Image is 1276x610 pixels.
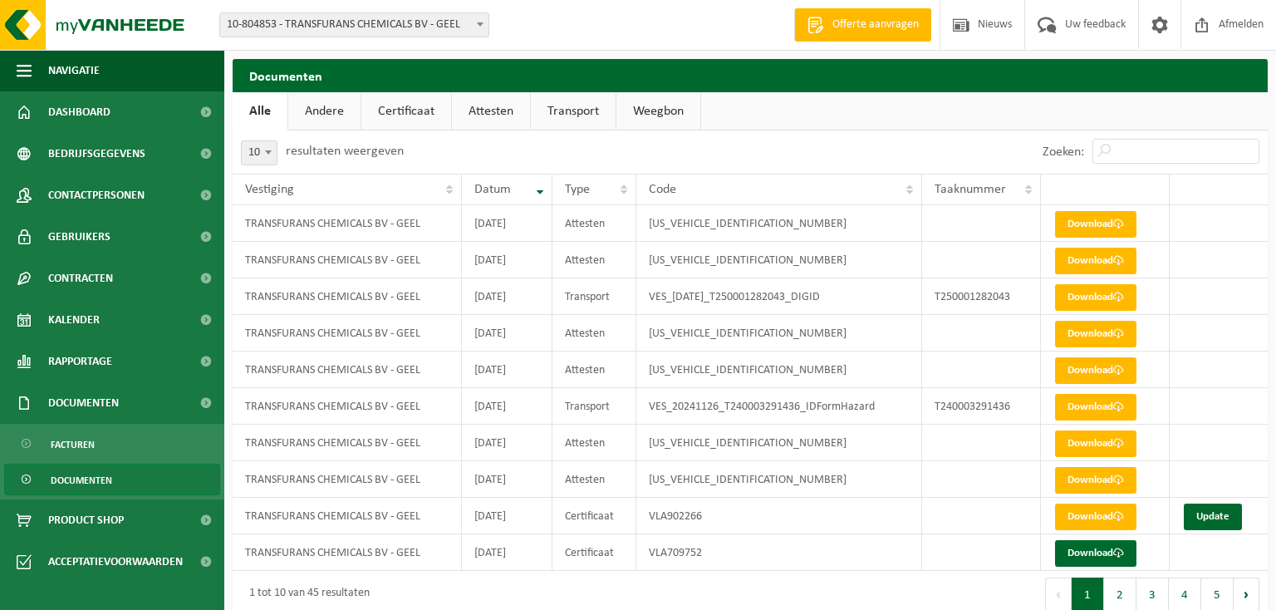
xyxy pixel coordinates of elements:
[233,498,462,534] td: TRANSFURANS CHEMICALS BV - GEEL
[636,242,922,278] td: [US_VEHICLE_IDENTIFICATION_NUMBER]
[286,145,404,158] label: resultaten weergeven
[48,133,145,175] span: Bedrijfsgegevens
[1055,248,1136,274] a: Download
[1184,504,1242,530] a: Update
[462,425,552,461] td: [DATE]
[552,498,636,534] td: Certificaat
[220,13,488,37] span: 10-804853 - TRANSFURANS CHEMICALS BV - GEEL
[636,425,922,461] td: [US_VEHICLE_IDENTIFICATION_NUMBER]
[233,242,462,278] td: TRANSFURANS CHEMICALS BV - GEEL
[1055,504,1136,530] a: Download
[4,428,220,460] a: Facturen
[4,464,220,495] a: Documenten
[1055,321,1136,347] a: Download
[233,205,462,242] td: TRANSFURANS CHEMICALS BV - GEEL
[636,352,922,388] td: [US_VEHICLE_IDENTIFICATION_NUMBER]
[452,92,530,130] a: Attesten
[462,205,552,242] td: [DATE]
[531,92,616,130] a: Transport
[245,183,294,196] span: Vestiging
[616,92,700,130] a: Weegbon
[935,183,1006,196] span: Taaknummer
[462,461,552,498] td: [DATE]
[1055,540,1136,567] a: Download
[48,175,145,216] span: Contactpersonen
[48,91,110,133] span: Dashboard
[233,352,462,388] td: TRANSFURANS CHEMICALS BV - GEEL
[636,461,922,498] td: [US_VEHICLE_IDENTIFICATION_NUMBER]
[462,388,552,425] td: [DATE]
[649,183,676,196] span: Code
[552,315,636,352] td: Attesten
[233,461,462,498] td: TRANSFURANS CHEMICALS BV - GEEL
[233,315,462,352] td: TRANSFURANS CHEMICALS BV - GEEL
[233,92,287,130] a: Alle
[462,534,552,571] td: [DATE]
[636,534,922,571] td: VLA709752
[48,341,112,382] span: Rapportage
[233,388,462,425] td: TRANSFURANS CHEMICALS BV - GEEL
[48,50,100,91] span: Navigatie
[565,183,590,196] span: Type
[219,12,489,37] span: 10-804853 - TRANSFURANS CHEMICALS BV - GEEL
[552,242,636,278] td: Attesten
[48,299,100,341] span: Kalender
[48,258,113,299] span: Contracten
[462,278,552,315] td: [DATE]
[1055,284,1136,311] a: Download
[233,59,1268,91] h2: Documenten
[361,92,451,130] a: Certificaat
[636,388,922,425] td: VES_20241126_T240003291436_IDFormHazard
[242,141,277,165] span: 10
[1055,394,1136,421] a: Download
[462,352,552,388] td: [DATE]
[48,499,124,541] span: Product Shop
[552,388,636,425] td: Transport
[241,140,277,165] span: 10
[462,242,552,278] td: [DATE]
[636,315,922,352] td: [US_VEHICLE_IDENTIFICATION_NUMBER]
[51,429,95,460] span: Facturen
[794,8,931,42] a: Offerte aanvragen
[48,216,110,258] span: Gebruikers
[552,205,636,242] td: Attesten
[233,278,462,315] td: TRANSFURANS CHEMICALS BV - GEEL
[1055,357,1136,384] a: Download
[636,278,922,315] td: VES_[DATE]_T250001282043_DIGID
[828,17,923,33] span: Offerte aanvragen
[1055,430,1136,457] a: Download
[1043,145,1084,159] label: Zoeken:
[51,465,112,496] span: Documenten
[233,425,462,461] td: TRANSFURANS CHEMICALS BV - GEEL
[474,183,511,196] span: Datum
[636,205,922,242] td: [US_VEHICLE_IDENTIFICATION_NUMBER]
[552,425,636,461] td: Attesten
[636,498,922,534] td: VLA902266
[922,278,1041,315] td: T250001282043
[48,541,183,583] span: Acceptatievoorwaarden
[1055,467,1136,494] a: Download
[552,461,636,498] td: Attesten
[552,352,636,388] td: Attesten
[233,534,462,571] td: TRANSFURANS CHEMICALS BV - GEEL
[241,579,370,609] div: 1 tot 10 van 45 resultaten
[1055,211,1136,238] a: Download
[288,92,361,130] a: Andere
[552,278,636,315] td: Transport
[462,315,552,352] td: [DATE]
[922,388,1041,425] td: T240003291436
[48,382,119,424] span: Documenten
[462,498,552,534] td: [DATE]
[552,534,636,571] td: Certificaat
